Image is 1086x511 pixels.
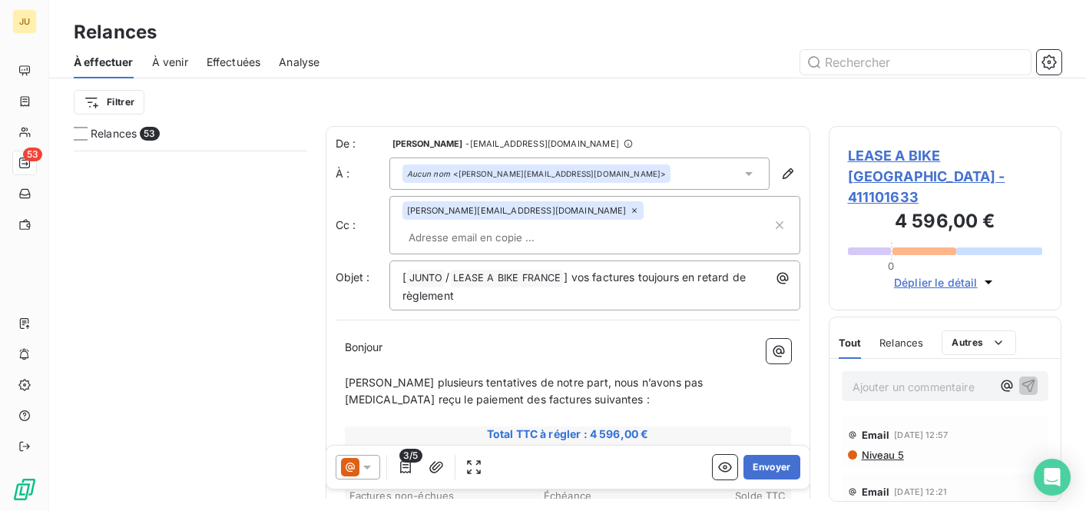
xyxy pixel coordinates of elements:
[879,337,923,349] span: Relances
[848,207,1043,238] h3: 4 596,00 €
[1034,459,1071,496] div: Open Intercom Messenger
[862,429,890,441] span: Email
[407,168,667,179] div: <[PERSON_NAME][EMAIL_ADDRESS][DOMAIN_NAME]>
[347,426,789,442] span: Total TTC à régler : 4 596,00 €
[743,455,800,479] button: Envoyer
[91,126,137,141] span: Relances
[495,488,641,504] th: Échéance
[207,55,261,70] span: Effectuées
[445,270,449,284] span: /
[336,166,389,181] label: À :
[140,127,159,141] span: 53
[889,274,1001,291] button: Déplier le détail
[894,487,947,496] span: [DATE] 12:21
[451,270,564,287] span: LEASE A BIKE FRANCE
[23,148,42,161] span: 53
[279,55,320,70] span: Analyse
[888,260,894,272] span: 0
[407,270,445,287] span: JUNTO
[495,443,641,460] th: Retard
[407,206,627,215] span: [PERSON_NAME][EMAIL_ADDRESS][DOMAIN_NAME]
[336,217,389,233] label: Cc :
[407,168,450,179] em: Aucun nom
[74,55,134,70] span: À effectuer
[74,18,157,46] h3: Relances
[862,486,890,498] span: Email
[349,488,494,504] th: Factures non-échues
[642,443,787,460] th: Solde TTC
[399,449,422,463] span: 3/5
[336,136,389,151] span: De :
[74,151,307,511] div: grid
[12,9,37,34] div: JU
[642,488,787,504] th: Solde TTC
[848,145,1043,207] span: LEASE A BIKE [GEOGRAPHIC_DATA] - 411101633
[349,443,494,460] th: Factures échues
[152,55,188,70] span: À venir
[800,50,1031,75] input: Rechercher
[74,90,144,114] button: Filtrer
[12,477,37,502] img: Logo LeanPay
[860,449,904,461] span: Niveau 5
[839,337,862,349] span: Tout
[336,270,370,284] span: Objet :
[345,376,707,406] span: [PERSON_NAME] plusieurs tentatives de notre part, nous n’avons pas [MEDICAL_DATA] reçu le paiemen...
[402,226,580,249] input: Adresse email en copie ...
[392,139,463,148] span: [PERSON_NAME]
[402,270,406,284] span: [
[894,430,948,440] span: [DATE] 12:57
[345,340,383,353] span: Bonjour
[894,274,978,290] span: Déplier le détail
[465,139,618,148] span: - [EMAIL_ADDRESS][DOMAIN_NAME]
[402,270,749,302] span: ] vos factures toujours en retard de règlement
[942,330,1016,355] button: Autres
